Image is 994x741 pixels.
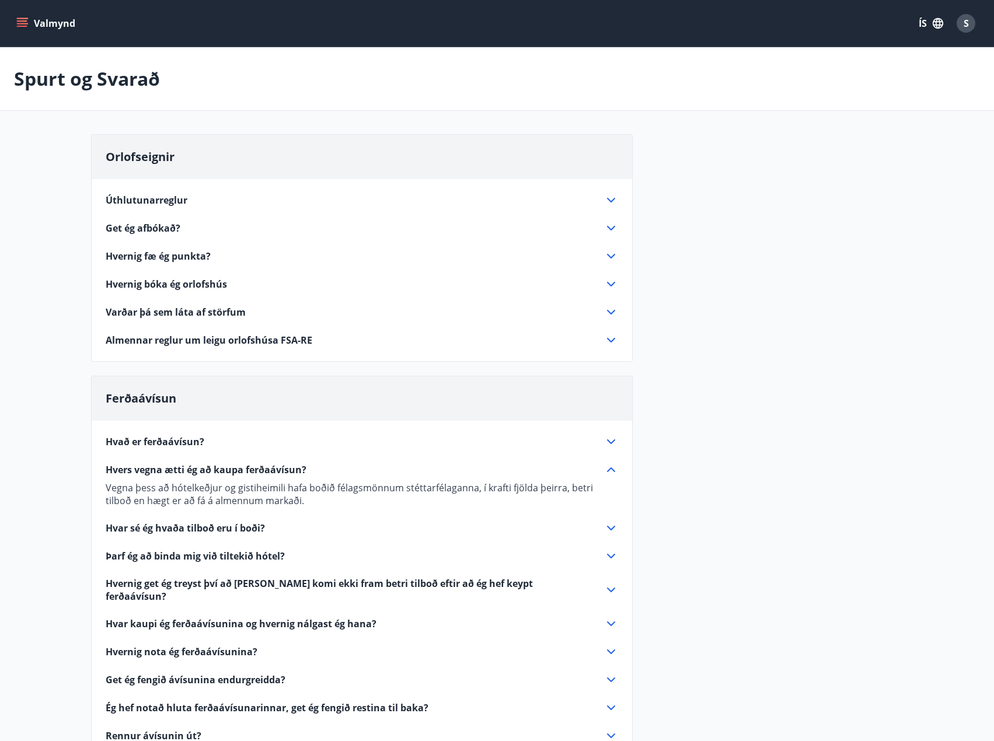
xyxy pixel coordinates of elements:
button: ÍS [912,13,950,34]
span: Hvers vegna ætti ég að kaupa ferðaávísun? [106,463,306,476]
span: S [964,17,969,30]
span: Varðar þá sem láta af störfum [106,306,246,319]
div: Hvers vegna ætti ég að kaupa ferðaávísun? [106,463,618,477]
span: Get ég afbókað? [106,222,180,235]
div: Hvar sé ég hvaða tilboð eru í boði? [106,521,618,535]
div: Hvað er ferðaávísun? [106,435,618,449]
button: menu [14,13,80,34]
div: Almennar reglur um leigu orlofshúsa FSA-RE [106,333,618,347]
div: Úthlutunarreglur [106,193,618,207]
div: Varðar þá sem láta af störfum [106,305,618,319]
div: Þarf ég að binda mig við tiltekið hótel? [106,549,618,563]
div: Ég hef notað hluta ferðaávísunarinnar, get ég fengið restina til baka? [106,701,618,715]
span: Hvernig nota ég ferðaávísunina? [106,645,257,658]
div: Get ég afbókað? [106,221,618,235]
span: Almennar reglur um leigu orlofshúsa FSA-RE [106,334,312,347]
span: Ferðaávísun [106,390,176,406]
span: Hvar kaupi ég ferðaávísunina og hvernig nálgast ég hana? [106,617,376,630]
div: Hvernig fæ ég punkta? [106,249,618,263]
div: Get ég fengið ávísunina endurgreidda? [106,673,618,687]
span: Hvernig bóka ég orlofshús [106,278,227,291]
span: Þarf ég að binda mig við tiltekið hótel? [106,550,285,562]
span: Hvað er ferðaávísun? [106,435,204,448]
span: Get ég fengið ávísunina endurgreidda? [106,673,285,686]
p: Spurt og Svarað [14,66,160,92]
div: Hvernig nota ég ferðaávísunina? [106,645,618,659]
div: Hvers vegna ætti ég að kaupa ferðaávísun? [106,477,618,507]
span: Úthlutunarreglur [106,194,187,207]
div: Hvar kaupi ég ferðaávísunina og hvernig nálgast ég hana? [106,617,618,631]
p: Vegna þess að hótelkeðjur og gistiheimili hafa boðið félagsmönnum stéttarfélaganna, í krafti fjöl... [106,481,618,507]
span: Hvernig get ég treyst því að [PERSON_NAME] komi ekki fram betri tilboð eftir að ég hef keypt ferð... [106,577,590,603]
span: Orlofseignir [106,149,175,165]
div: Hvernig bóka ég orlofshús [106,277,618,291]
div: Hvernig get ég treyst því að [PERSON_NAME] komi ekki fram betri tilboð eftir að ég hef keypt ferð... [106,577,618,603]
span: Ég hef notað hluta ferðaávísunarinnar, get ég fengið restina til baka? [106,701,428,714]
button: S [952,9,980,37]
span: Hvernig fæ ég punkta? [106,250,211,263]
span: Hvar sé ég hvaða tilboð eru í boði? [106,522,265,534]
